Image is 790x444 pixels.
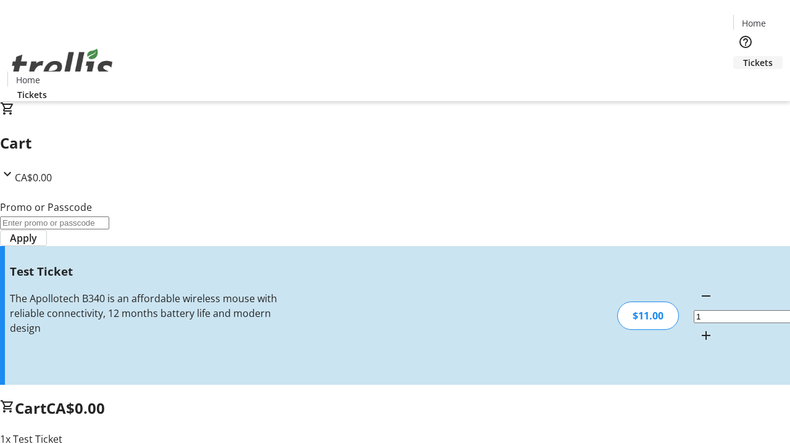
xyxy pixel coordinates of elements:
div: $11.00 [617,302,679,330]
a: Tickets [7,88,57,101]
a: Home [734,17,773,30]
span: Home [742,17,766,30]
button: Decrement by one [694,284,718,308]
a: Tickets [733,56,783,69]
span: CA$0.00 [46,398,105,418]
span: CA$0.00 [15,171,52,184]
div: The Apollotech B340 is an affordable wireless mouse with reliable connectivity, 12 months battery... [10,291,280,335]
button: Increment by one [694,323,718,348]
span: Apply [10,231,37,245]
span: Home [16,73,40,86]
a: Home [8,73,48,86]
img: Orient E2E Organization EVafVybPio's Logo [7,35,117,97]
span: Tickets [17,88,47,101]
button: Cart [733,69,758,94]
button: Help [733,30,758,54]
h3: Test Ticket [10,263,280,280]
span: Tickets [743,56,773,69]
